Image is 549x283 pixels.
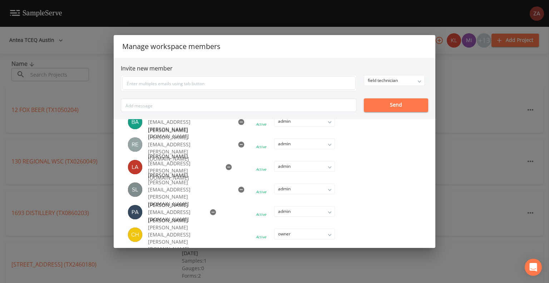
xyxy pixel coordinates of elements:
[148,217,229,224] span: [PERSON_NAME]
[364,75,424,86] div: field technician
[148,153,217,160] span: [PERSON_NAME]
[122,76,356,90] input: Enter multiples emails using tab button
[256,234,266,239] div: Active
[128,182,142,197] img: 0d5b2d5fd6ef1337b72e1b2735c28582
[128,160,148,174] div: Lauren Saenz
[274,229,335,239] div: owner
[128,228,148,242] div: Charles Medina
[128,137,142,152] img: e720f1e92442e99c2aab0e3b783e6548
[148,224,229,253] p: [PERSON_NAME][EMAIL_ADDRESS][PERSON_NAME][DOMAIN_NAME]
[148,201,201,209] span: [PERSON_NAME]
[148,172,229,179] span: [PERSON_NAME]
[128,205,148,219] div: Paul Vann
[364,98,428,112] button: Send
[128,137,148,152] div: Reagan Janecek
[121,98,357,112] input: Add message
[128,228,142,242] img: c74b8b8b1c7a9d34f67c5e0ca157ed15
[121,65,428,72] h6: Invite new member
[148,111,229,140] p: [PERSON_NAME][EMAIL_ADDRESS][PERSON_NAME][DOMAIN_NAME]
[148,134,229,162] p: [PERSON_NAME][EMAIL_ADDRESS][PERSON_NAME][DOMAIN_NAME]
[128,115,148,129] div: Baley Jones
[128,160,142,174] img: cf6e799eed601856facf0d2563d1856d
[128,205,142,219] img: b17d2fe1905336b00f7c80abca93f3e1
[128,115,142,129] img: 4054094aff8a4a6e73486c5351b75673
[148,209,201,223] p: [EMAIL_ADDRESS][DOMAIN_NAME]
[128,182,148,197] div: Sloan Rigamonti
[148,127,229,134] span: [PERSON_NAME]
[148,160,217,181] p: [EMAIL_ADDRESS][PERSON_NAME][DOMAIN_NAME]
[114,35,435,58] h2: Manage workspace members
[148,179,229,208] p: [PERSON_NAME][EMAIL_ADDRESS][PERSON_NAME][DOMAIN_NAME]
[525,259,542,276] div: Open Intercom Messenger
